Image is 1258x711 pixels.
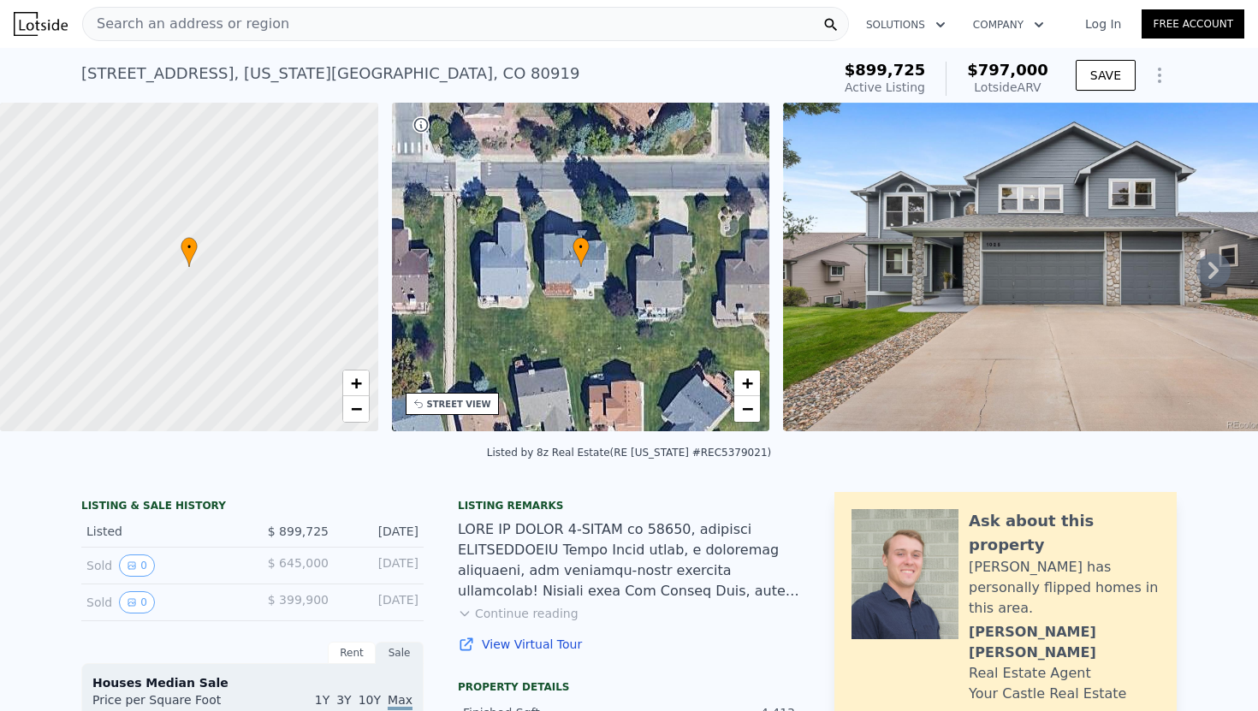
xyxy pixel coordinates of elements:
[315,693,329,707] span: 1Y
[734,396,760,422] a: Zoom out
[487,447,771,459] div: Listed by 8z Real Estate (RE [US_STATE] #REC5379021)
[573,237,590,267] div: •
[969,663,1091,684] div: Real Estate Agent
[81,499,424,516] div: LISTING & SALE HISTORY
[458,680,800,694] div: Property details
[742,398,753,419] span: −
[967,79,1048,96] div: Lotside ARV
[268,556,329,570] span: $ 645,000
[350,398,361,419] span: −
[350,372,361,394] span: +
[1076,60,1136,91] button: SAVE
[181,237,198,267] div: •
[376,642,424,664] div: Sale
[845,61,926,79] span: $899,725
[388,693,412,710] span: Max
[342,591,418,613] div: [DATE]
[734,370,760,396] a: Zoom in
[959,9,1058,40] button: Company
[86,591,239,613] div: Sold
[81,62,579,86] div: [STREET_ADDRESS] , [US_STATE][GEOGRAPHIC_DATA] , CO 80919
[458,605,579,622] button: Continue reading
[119,591,155,613] button: View historical data
[427,398,491,411] div: STREET VIEW
[845,80,925,94] span: Active Listing
[268,593,329,607] span: $ 399,900
[359,693,381,707] span: 10Y
[573,240,590,255] span: •
[969,509,1160,557] div: Ask about this property
[969,684,1126,704] div: Your Castle Real Estate
[14,12,68,36] img: Lotside
[1142,58,1177,92] button: Show Options
[343,396,369,422] a: Zoom out
[967,61,1048,79] span: $797,000
[458,636,800,653] a: View Virtual Tour
[458,519,800,601] div: LORE IP DOLOR 4-SITAM co 58650, adipisci ELITSEDDOEIU Tempo Incid utlab, e doloremag aliquaeni, a...
[1065,15,1142,33] a: Log In
[343,370,369,396] a: Zoom in
[119,554,155,577] button: View historical data
[83,14,289,34] span: Search an address or region
[969,622,1160,663] div: [PERSON_NAME] [PERSON_NAME]
[268,524,329,538] span: $ 899,725
[92,674,412,691] div: Houses Median Sale
[86,554,239,577] div: Sold
[969,557,1160,619] div: [PERSON_NAME] has personally flipped homes in this area.
[852,9,959,40] button: Solutions
[342,523,418,540] div: [DATE]
[86,523,239,540] div: Listed
[328,642,376,664] div: Rent
[336,693,351,707] span: 3Y
[1142,9,1244,39] a: Free Account
[181,240,198,255] span: •
[342,554,418,577] div: [DATE]
[458,499,800,513] div: Listing remarks
[742,372,753,394] span: +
